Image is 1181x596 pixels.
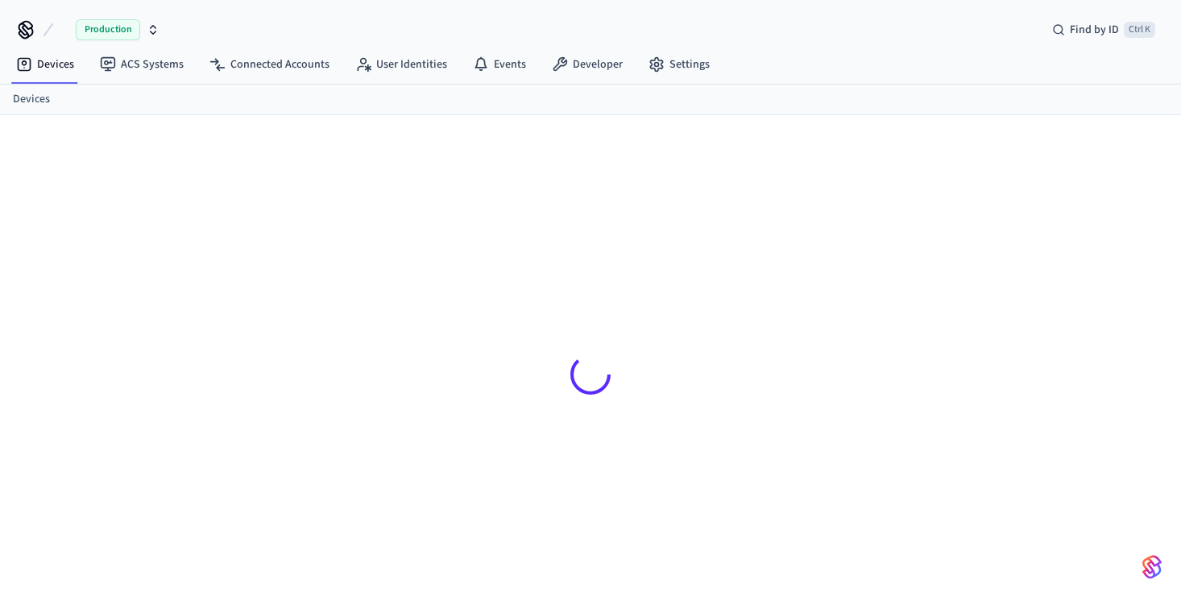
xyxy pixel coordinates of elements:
span: Find by ID [1070,22,1119,38]
a: Devices [13,91,50,108]
div: Find by IDCtrl K [1039,15,1168,44]
span: Production [76,19,140,40]
span: Ctrl K [1124,22,1155,38]
a: Settings [636,50,723,79]
a: Events [460,50,539,79]
a: Developer [539,50,636,79]
a: User Identities [342,50,460,79]
img: SeamLogoGradient.69752ec5.svg [1142,554,1162,580]
a: ACS Systems [87,50,197,79]
a: Connected Accounts [197,50,342,79]
a: Devices [3,50,87,79]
